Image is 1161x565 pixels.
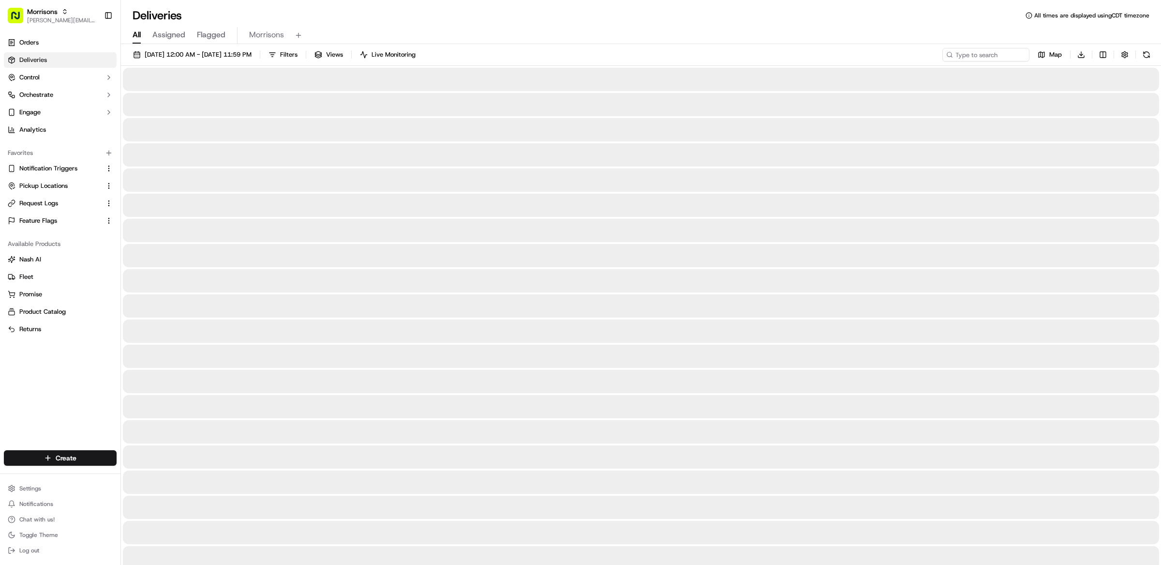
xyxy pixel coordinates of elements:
button: [PERSON_NAME][EMAIL_ADDRESS][DOMAIN_NAME] [27,16,96,24]
span: Flagged [197,29,225,41]
button: Orchestrate [4,87,117,103]
button: Fleet [4,269,117,285]
button: Refresh [1140,48,1153,61]
span: All times are displayed using CDT timezone [1034,12,1149,19]
a: Fleet [8,273,113,281]
span: Log out [19,547,39,554]
button: Settings [4,482,117,495]
button: Live Monitoring [356,48,420,61]
span: Engage [19,108,41,117]
span: Orders [19,38,39,47]
button: Views [310,48,347,61]
a: Returns [8,325,113,334]
a: Request Logs [8,199,101,208]
span: [DATE] 12:00 AM - [DATE] 11:59 PM [145,50,252,59]
button: Create [4,450,117,466]
button: Product Catalog [4,304,117,320]
span: Notification Triggers [19,164,77,173]
a: Nash AI [8,255,113,264]
span: Views [326,50,343,59]
span: Pickup Locations [19,182,68,190]
span: Filters [280,50,298,59]
button: Map [1033,48,1066,61]
span: Assigned [152,29,185,41]
button: [DATE] 12:00 AM - [DATE] 11:59 PM [129,48,256,61]
span: Notifications [19,500,53,508]
button: Feature Flags [4,213,117,229]
button: Returns [4,321,117,337]
span: Chat with us! [19,516,55,523]
a: Promise [8,290,113,299]
input: Type to search [942,48,1029,61]
button: Toggle Theme [4,528,117,542]
span: Control [19,73,40,82]
span: Morrisons [249,29,284,41]
a: Notification Triggers [8,164,101,173]
button: Nash AI [4,252,117,267]
button: Morrisons [27,7,58,16]
button: Engage [4,105,117,120]
h1: Deliveries [133,8,182,23]
span: Deliveries [19,56,47,64]
span: Fleet [19,273,33,281]
button: Filters [264,48,302,61]
span: Returns [19,325,41,334]
span: All [133,29,141,41]
span: Analytics [19,125,46,134]
span: Orchestrate [19,91,53,99]
a: Pickup Locations [8,182,101,190]
a: Orders [4,35,117,50]
span: Toggle Theme [19,531,58,539]
button: Morrisons[PERSON_NAME][EMAIL_ADDRESS][DOMAIN_NAME] [4,4,100,27]
a: Product Catalog [8,307,113,316]
span: Promise [19,290,42,299]
button: Control [4,70,117,85]
span: Map [1049,50,1062,59]
span: Create [56,453,76,463]
span: Nash AI [19,255,41,264]
a: Analytics [4,122,117,137]
span: Request Logs [19,199,58,208]
button: Pickup Locations [4,178,117,194]
a: Feature Flags [8,216,101,225]
button: Promise [4,287,117,302]
div: Favorites [4,145,117,161]
span: Settings [19,485,41,492]
button: Chat with us! [4,513,117,526]
a: Deliveries [4,52,117,68]
div: Available Products [4,236,117,252]
button: Request Logs [4,196,117,211]
button: Notifications [4,497,117,511]
button: Log out [4,544,117,557]
span: Live Monitoring [372,50,416,59]
span: Feature Flags [19,216,57,225]
span: Product Catalog [19,307,66,316]
button: Notification Triggers [4,161,117,176]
